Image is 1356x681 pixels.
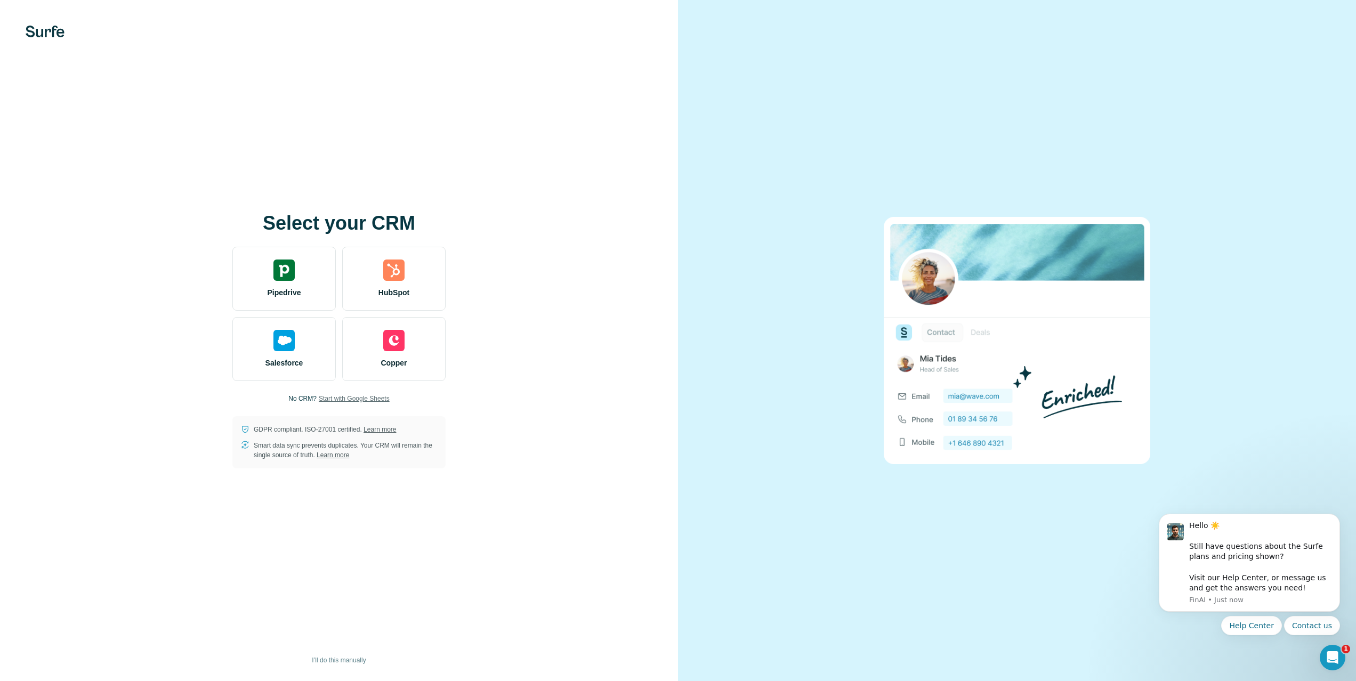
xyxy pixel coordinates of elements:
span: Copper [381,358,407,368]
span: Salesforce [265,358,303,368]
img: copper's logo [383,330,405,351]
img: none image [884,217,1150,464]
span: I’ll do this manually [312,655,366,665]
iframe: Intercom notifications message [1143,479,1356,652]
img: hubspot's logo [383,260,405,281]
img: Surfe's logo [26,26,64,37]
button: I’ll do this manually [304,652,373,668]
span: 1 [1342,645,1350,653]
span: Pipedrive [267,287,301,298]
p: GDPR compliant. ISO-27001 certified. [254,425,396,434]
iframe: Intercom live chat [1320,645,1345,670]
p: Smart data sync prevents duplicates. Your CRM will remain the single source of truth. [254,441,437,460]
span: HubSpot [378,287,409,298]
img: pipedrive's logo [273,260,295,281]
a: Learn more [317,451,349,459]
h1: Select your CRM [232,213,446,234]
img: salesforce's logo [273,330,295,351]
a: Learn more [364,426,396,433]
button: Start with Google Sheets [319,394,390,403]
p: No CRM? [288,394,317,403]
